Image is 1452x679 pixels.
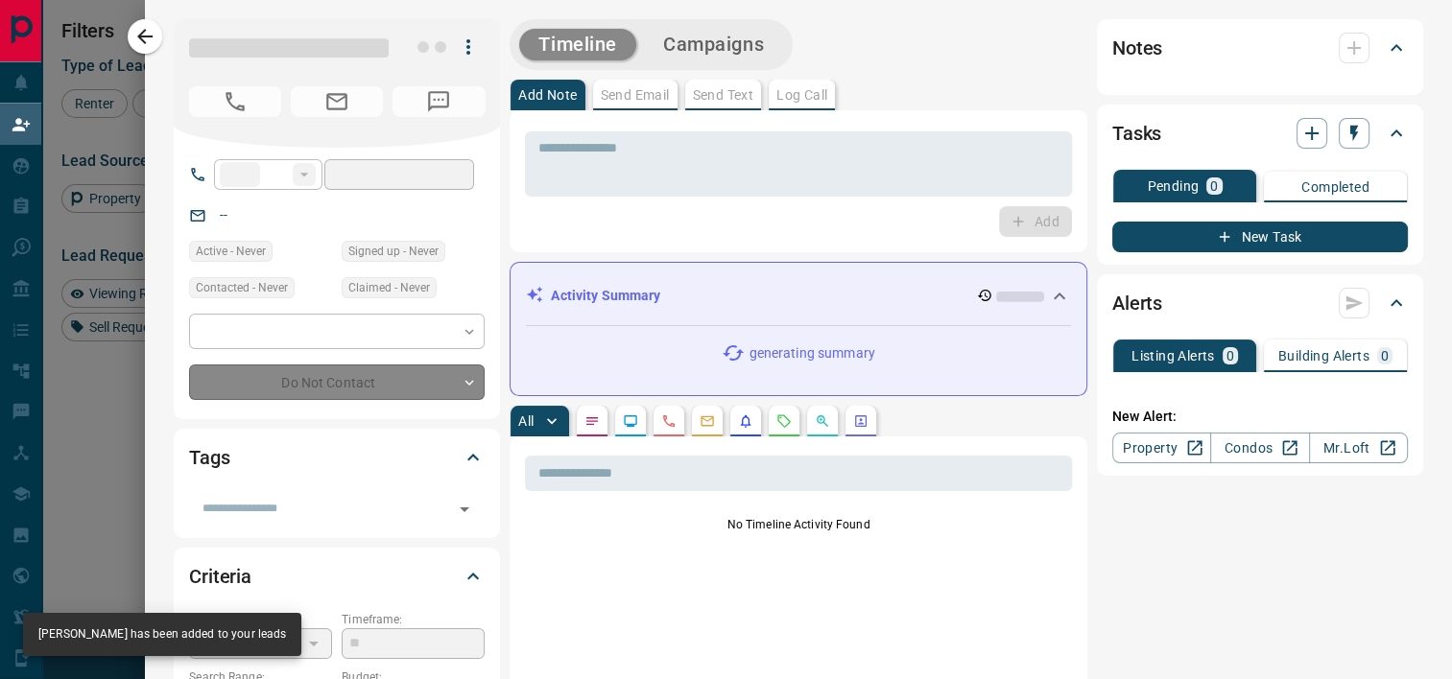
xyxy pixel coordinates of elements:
svg: Requests [776,413,792,429]
p: 0 [1210,179,1218,193]
span: Claimed - Never [348,278,430,297]
span: Active - Never [196,242,266,261]
p: All [518,414,534,428]
svg: Calls [661,413,677,429]
h2: Tags [189,442,229,473]
p: Completed [1301,180,1369,194]
div: [PERSON_NAME] has been added to your leads [38,619,286,650]
span: No Email [291,86,383,117]
svg: Lead Browsing Activity [623,413,638,429]
button: Campaigns [644,29,783,60]
h2: Alerts [1112,288,1162,318]
p: generating summary [749,343,874,363]
button: Timeline [519,29,636,60]
svg: Emails [700,413,715,429]
a: Mr.Loft [1309,433,1408,463]
button: New Task [1112,222,1408,252]
svg: Notes [584,413,600,429]
p: 0 [1226,349,1234,363]
span: No Number [189,86,281,117]
p: Actively Searching: [189,611,332,628]
p: 0 [1381,349,1389,363]
h2: Notes [1112,33,1162,63]
h2: Criteria [189,561,251,592]
span: Contacted - Never [196,278,288,297]
div: Do Not Contact [189,364,485,400]
h2: Tasks [1112,118,1161,149]
a: -- [220,207,227,222]
div: Tags [189,434,485,480]
svg: Opportunities [815,413,830,429]
p: Activity Summary [551,286,660,306]
a: Condos [1210,433,1309,463]
div: Activity Summary [526,278,1071,314]
p: Listing Alerts [1131,349,1215,363]
p: Timeframe: [342,611,485,628]
span: No Number [393,86,485,117]
button: Open [451,496,478,523]
svg: Listing Alerts [738,413,753,429]
p: New Alert: [1112,407,1408,427]
div: Criteria [189,553,485,599]
span: Signed up - Never [348,242,439,261]
svg: Agent Actions [853,413,869,429]
p: No Timeline Activity Found [525,516,1072,533]
div: Notes [1112,25,1408,71]
p: Add Note [518,88,577,102]
a: Property [1112,433,1211,463]
div: Alerts [1112,280,1408,326]
div: Tasks [1112,110,1408,156]
p: Building Alerts [1278,349,1369,363]
p: Pending [1147,179,1199,193]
